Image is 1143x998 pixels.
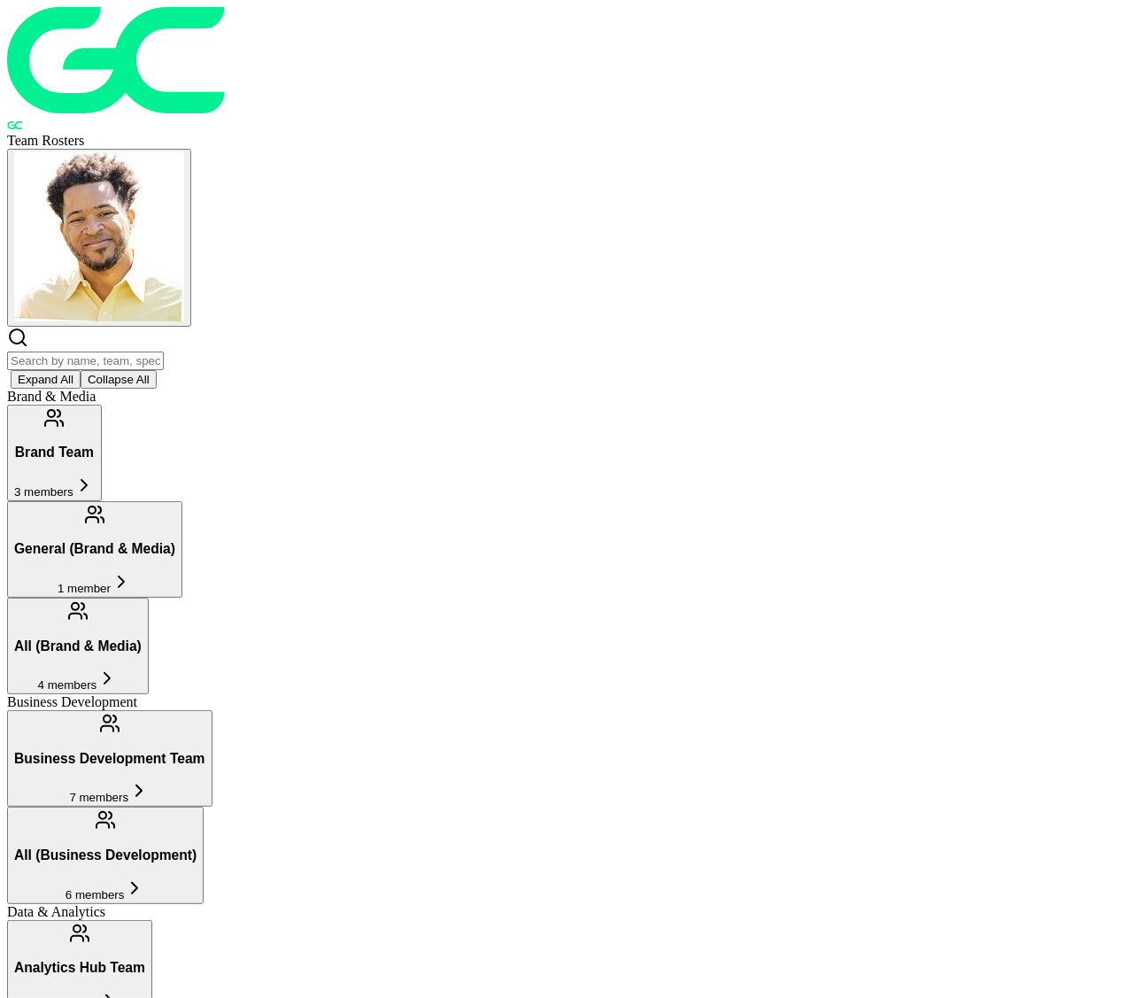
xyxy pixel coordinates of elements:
[11,370,81,389] button: Expand All
[14,638,142,654] h3: All (Brand & Media)
[66,888,125,901] span: 6 members
[14,847,197,863] h3: All (Business Development)
[7,405,102,501] button: Brand Team3 members
[7,598,149,694] button: All (Brand & Media)4 members
[7,133,84,148] span: Team Rosters
[7,694,137,709] span: Business Development
[14,960,145,976] h3: Analytics Hub Team
[14,751,205,767] h3: Business Development Team
[7,807,204,903] button: All (Business Development)6 members
[7,904,105,919] span: Data & Analytics
[14,541,175,557] h3: General (Brand & Media)
[69,791,128,804] span: 7 members
[81,370,157,389] button: Collapse All
[7,389,96,404] span: Brand & Media
[14,485,73,499] span: 3 members
[14,445,95,460] h3: Brand Team
[58,582,111,595] span: 1 member
[38,678,97,692] span: 4 members
[7,352,164,370] input: Search by name, team, specialty, or title...
[7,501,182,598] button: General (Brand & Media)1 member
[7,710,212,807] button: Business Development Team7 members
